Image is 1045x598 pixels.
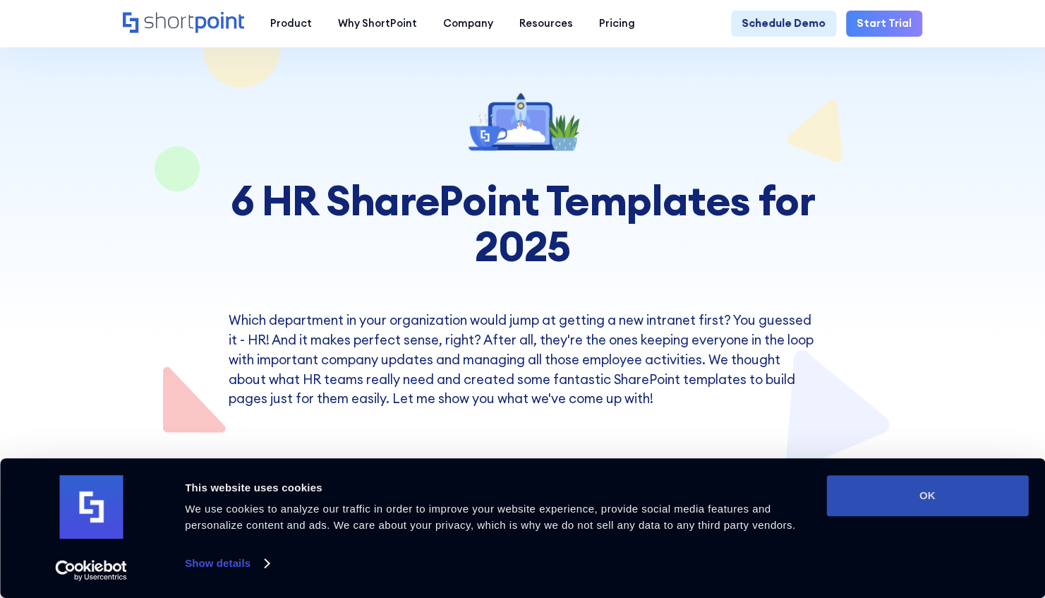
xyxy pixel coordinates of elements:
a: Usercentrics Cookiebot - opens in a new window [30,560,153,581]
div: This website uses cookies [185,479,810,496]
a: Start Trial [846,11,922,37]
a: Why ShortPoint [325,11,430,37]
strong: 6 HR SharePoint Templates for 2025 [231,174,815,273]
div: Pricing [599,16,635,31]
a: Pricing [586,11,648,37]
div: Company [443,16,493,31]
div: Resources [519,16,573,31]
div: Product [270,16,312,31]
img: logo [59,475,123,539]
button: OK [826,475,1028,516]
p: Which department in your organization would jump at getting a new intranet first? You guessed it ... [229,311,816,409]
a: Home [123,12,244,35]
a: Schedule Demo [731,11,836,37]
a: Resources [507,11,586,37]
a: Product [258,11,325,37]
span: We use cookies to analyze our traffic in order to improve your website experience, provide social... [185,503,795,531]
div: Why ShortPoint [338,16,417,31]
iframe: Chat Widget [791,434,1045,598]
a: Show details [185,553,268,574]
a: Company [430,11,507,37]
